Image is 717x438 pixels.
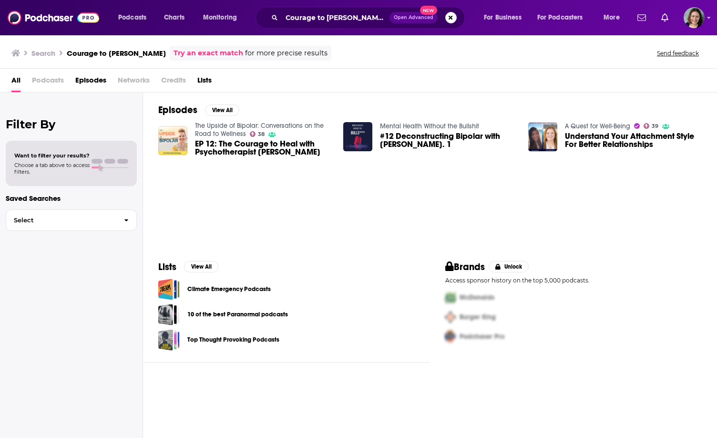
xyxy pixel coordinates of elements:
a: All [11,73,20,92]
button: open menu [531,10,597,25]
img: Podchaser - Follow, Share and Rate Podcasts [8,9,99,27]
a: #12 Deconstructing Bipolar with Anna Pt. 1 [380,132,517,148]
a: Show notifications dropdown [657,10,672,26]
a: The Upside of Bipolar: Conversations on the Road to Wellness [195,122,324,138]
h2: Episodes [158,104,197,116]
span: For Business [484,11,522,24]
p: Saved Searches [6,194,137,203]
span: Select [6,217,116,223]
span: Charts [164,11,184,24]
a: 38 [250,131,265,137]
span: More [604,11,620,24]
span: Monitoring [203,11,237,24]
button: open menu [477,10,533,25]
span: Podcasts [118,11,146,24]
button: Select [6,209,137,231]
button: open menu [196,10,249,25]
h3: Courage to [PERSON_NAME] [67,49,166,58]
h2: Filter By [6,117,137,131]
a: Top Thought Provoking Podcasts [158,329,180,351]
button: open menu [112,10,159,25]
span: Networks [118,73,150,92]
span: Logged in as micglogovac [684,7,705,28]
a: EP 12: The Courage to Heal with Psychotherapist Anna Khandrueva [195,140,332,156]
img: Second Pro Logo [441,307,460,327]
a: Episodes [75,73,106,92]
span: for more precise results [245,48,328,59]
a: Show notifications dropdown [634,10,650,26]
span: New [420,6,437,15]
h2: Lists [158,261,176,273]
button: Show profile menu [684,7,705,28]
span: McDonalds [460,293,494,302]
span: Burger King [460,313,496,321]
span: #12 Deconstructing Bipolar with [PERSON_NAME]. 1 [380,132,517,148]
img: Understand Your Attachment Style For Better Relationships [528,122,557,151]
span: Podchaser Pro [460,333,504,341]
img: Third Pro Logo [441,327,460,346]
button: View All [184,261,218,272]
button: open menu [597,10,632,25]
a: EpisodesView All [158,104,239,116]
a: ListsView All [158,261,218,273]
a: Try an exact match [174,48,243,59]
span: Want to filter your results? [14,152,90,159]
a: 10 of the best Paranormal podcasts [158,304,180,325]
img: User Profile [684,7,705,28]
img: EP 12: The Courage to Heal with Psychotherapist Anna Khandrueva [158,126,187,155]
button: View All [205,104,239,116]
input: Search podcasts, credits, & more... [282,10,389,25]
h3: Search [31,49,55,58]
a: Mental Health Without the Bullshit [380,122,479,130]
span: Choose a tab above to access filters. [14,162,90,175]
span: Podcasts [32,73,64,92]
span: For Podcasters [537,11,583,24]
a: Lists [197,73,212,92]
a: Climate Emergency Podcasts [158,279,180,300]
button: Send feedback [654,49,702,57]
button: Unlock [489,261,529,272]
a: Top Thought Provoking Podcasts [187,334,279,345]
a: Charts [158,10,190,25]
img: #12 Deconstructing Bipolar with Anna Pt. 1 [343,122,372,151]
span: EP 12: The Courage to Heal with Psychotherapist [PERSON_NAME] [195,140,332,156]
span: Credits [161,73,186,92]
a: A Quest for Well-Being [565,122,630,130]
a: Climate Emergency Podcasts [187,284,271,294]
span: Open Advanced [394,15,433,20]
h2: Brands [445,261,485,273]
a: 39 [644,123,659,129]
div: Search podcasts, credits, & more... [265,7,474,29]
a: Understand Your Attachment Style For Better Relationships [565,132,702,148]
p: Access sponsor history on the top 5,000 podcasts. [445,277,702,284]
img: First Pro Logo [441,288,460,307]
button: Open AdvancedNew [389,12,438,23]
span: 38 [258,132,265,136]
a: 10 of the best Paranormal podcasts [187,309,288,320]
span: 39 [652,124,658,128]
